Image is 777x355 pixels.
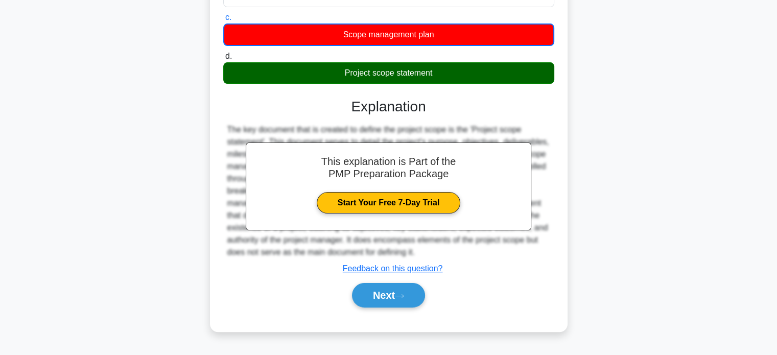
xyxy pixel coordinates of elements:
[225,52,232,60] span: d.
[352,283,425,307] button: Next
[229,98,548,115] h3: Explanation
[227,124,550,258] div: The key document that is created to define the project scope is the 'Project scope statement'. Th...
[225,13,231,21] span: c.
[343,264,443,273] a: Feedback on this question?
[223,62,554,84] div: Project scope statement
[223,23,554,46] div: Scope management plan
[317,192,460,214] a: Start Your Free 7-Day Trial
